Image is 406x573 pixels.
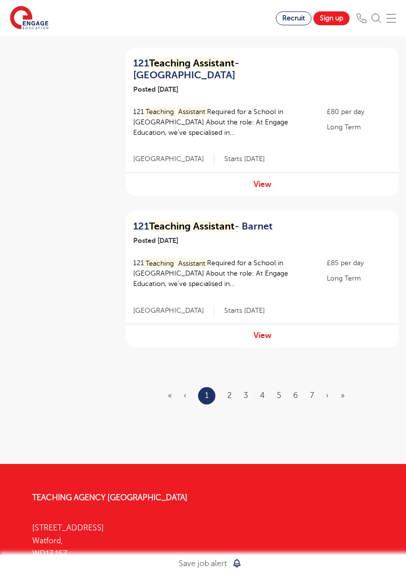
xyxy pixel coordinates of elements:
a: 121Teaching Assistant- Barnet [133,221,314,232]
a: View [254,331,271,340]
h2: 121 - Barnet [133,221,314,232]
a: Next [326,391,329,400]
p: Long Term [327,273,391,284]
a: 3 [244,391,248,400]
p: £85 per day [327,258,391,268]
a: Teaching Agency [GEOGRAPHIC_DATA] [32,493,188,502]
mark: Assistant [193,57,235,69]
a: View [254,180,271,189]
a: 1 [205,389,208,402]
a: 6 [293,391,298,400]
p: 121 Required for a School in [GEOGRAPHIC_DATA] About the role: At Engage Education, we’ve special... [133,258,317,289]
a: 4 [260,391,265,400]
mark: Teaching [144,107,175,117]
span: Posted [DATE] [133,85,178,93]
a: Find Us Here [32,562,78,571]
span: Recruit [282,14,305,22]
img: Mobile Menu [386,13,396,23]
img: Search [371,13,381,23]
p: Long Term [327,122,391,132]
span: ‹ [184,391,186,400]
img: Engage Education [10,6,49,31]
mark: Teaching [149,57,191,69]
h2: 121 - [GEOGRAPHIC_DATA] [133,57,314,81]
span: « [168,391,172,400]
p: £80 per day [327,107,391,117]
img: Phone [356,13,366,23]
mark: Teaching [149,221,191,232]
a: 7 [310,391,314,400]
a: Recruit [276,11,311,25]
mark: Assistant [193,221,235,232]
mark: Assistant [177,107,207,117]
span: Posted [DATE] [133,236,178,244]
mark: Teaching [144,258,175,269]
p: 121 Required for a School in [GEOGRAPHIC_DATA] About the role: At Engage Education, we’ve special... [133,107,317,138]
a: Sign up [313,11,350,25]
a: 121Teaching Assistant- [GEOGRAPHIC_DATA] [133,57,314,81]
a: 5 [277,391,281,400]
a: Last [341,391,345,400]
a: 2 [227,391,232,400]
mark: Assistant [177,258,207,269]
